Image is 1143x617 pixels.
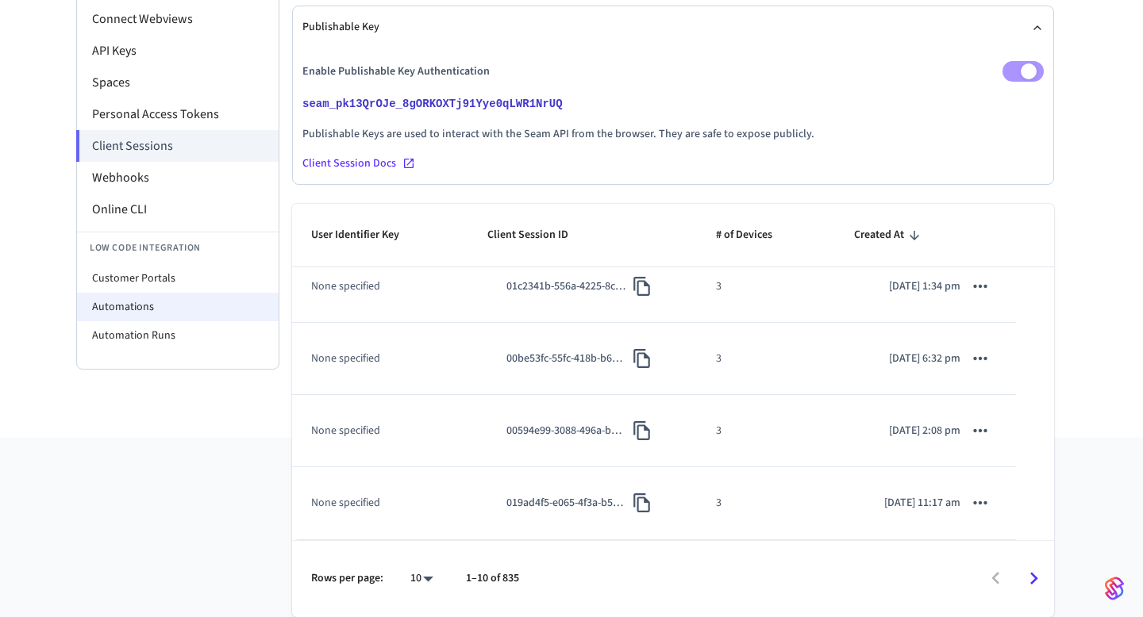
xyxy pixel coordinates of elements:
p: 019ad4f5-e065-4f3a-b5f9-bb60b372c216 [506,495,625,512]
p: 01c2341b-556a-4225-8c50-bfaeaf6e3a8a [506,278,625,295]
button: Copy Client Session ID [625,270,659,303]
p: 00be53fc-55fc-418b-b673-f1cc9cce826d [506,351,625,367]
button: seam_pk13QrOJe_8gORKOXTj91Yye0qLWR1NrUQ [299,94,579,113]
li: Personal Access Tokens [77,98,279,130]
p: 1–10 of 835 [466,570,519,587]
td: None specified [292,467,468,539]
td: 3 [697,251,835,323]
span: Client Session ID [487,223,589,247]
span: Created At [854,223,925,247]
p: [DATE] 2:08 pm [889,423,960,439]
li: Online CLI [77,194,279,225]
span: # of Devices [716,223,793,247]
p: [DATE] 6:32 pm [889,351,960,367]
li: Automations [77,293,279,321]
td: None specified [292,395,468,467]
td: 3 [697,395,835,467]
li: Low Code Integration [77,232,279,264]
button: Publishable Key [302,6,1044,48]
li: Automation Runs [77,321,279,350]
p: [DATE] 11:17 am [884,495,960,512]
p: [DATE] 1:34 pm [889,278,960,295]
img: SeamLogoGradient.69752ec5.svg [1105,576,1124,601]
td: 3 [697,467,835,539]
button: Go to next page [1015,560,1053,597]
li: Connect Webviews [77,3,279,35]
button: Copy Client Session ID [625,342,659,375]
li: Customer Portals [77,264,279,293]
a: Client Session Docs [302,155,1044,171]
p: Rows per page: [311,570,383,587]
p: 00594e99-3088-496a-b411-1b4b0047da9a [506,423,625,439]
li: Webhooks [77,162,279,194]
div: 10 [402,567,441,590]
p: Enable Publishable Key Authentication [302,63,490,80]
p: Publishable Keys are used to interact with the Seam API from the browser. They are safe to expose... [302,126,1044,143]
li: API Keys [77,35,279,67]
td: 3 [697,323,835,395]
td: None specified [292,323,468,395]
div: Publishable Key [302,48,1044,184]
button: Copy Client Session ID [625,414,659,447]
li: Client Sessions [76,130,279,162]
span: User Identifier Key [311,223,420,247]
td: None specified [292,251,468,323]
li: Spaces [77,67,279,98]
button: Copy Client Session ID [625,486,659,519]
